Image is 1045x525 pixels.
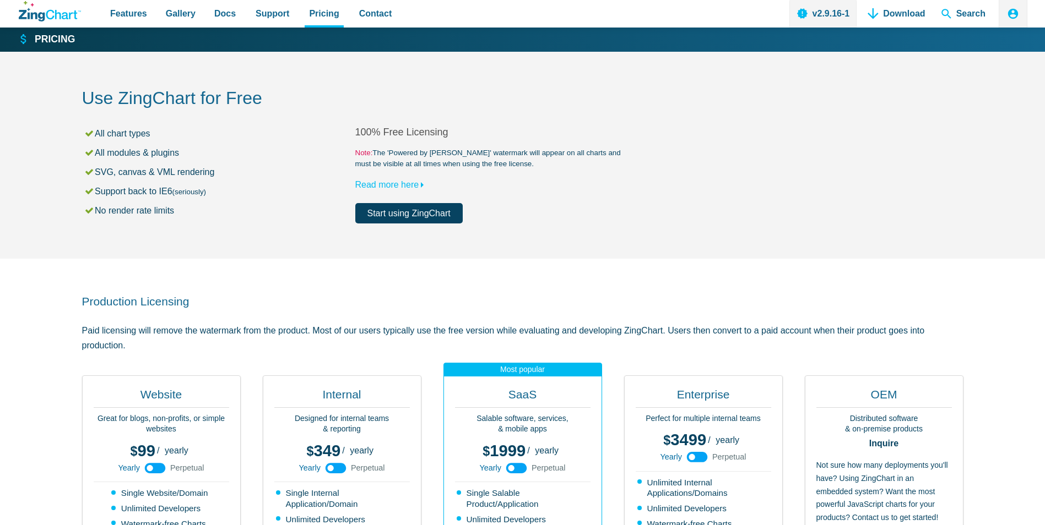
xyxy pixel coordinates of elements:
[84,165,355,179] li: SVG, canvas & VML rendering
[351,464,385,472] span: Perpetual
[637,477,771,499] li: Unlimited Internal Applications/Domains
[94,413,229,435] p: Great for blogs, non-profits, or simple websites
[355,149,373,157] span: Note:
[214,6,236,21] span: Docs
[84,184,355,199] li: Support back to IE6
[535,446,559,455] span: yearly
[350,446,373,455] span: yearly
[816,387,952,408] h2: OEM
[276,488,410,510] li: Single Internal Application/Domain
[166,6,196,21] span: Gallery
[355,180,429,189] a: Read more here
[84,126,355,141] li: All chart types
[131,442,155,460] span: 99
[82,294,963,309] h2: Production Licensing
[35,35,75,45] strong: Pricing
[355,203,463,223] a: Start using ZingChart
[299,464,320,472] span: Yearly
[82,323,963,353] p: Paid licensing will remove the watermark from the product. Most of our users typically use the fr...
[118,464,139,472] span: Yearly
[636,387,771,408] h2: Enterprise
[309,6,339,21] span: Pricing
[527,446,529,455] span: /
[157,446,159,455] span: /
[111,503,213,514] li: Unlimited Developers
[342,446,344,455] span: /
[256,6,289,21] span: Support
[455,387,591,408] h2: SaaS
[19,33,75,46] a: Pricing
[274,387,410,408] h2: Internal
[455,413,591,435] p: Salable software, services, & mobile apps
[712,453,746,461] span: Perpetual
[111,488,213,499] li: Single Website/Domain
[306,442,340,460] span: 349
[170,464,204,472] span: Perpetual
[816,439,952,448] strong: Inquire
[457,488,591,510] li: Single Salable Product/Application
[94,387,229,408] h2: Website
[19,1,81,21] a: ZingChart Logo. Click to return to the homepage
[816,413,952,435] p: Distributed software & on-premise products
[110,6,147,21] span: Features
[82,87,963,112] h2: Use ZingChart for Free
[532,464,566,472] span: Perpetual
[274,413,410,435] p: Designed for internal teams & reporting
[457,514,591,525] li: Unlimited Developers
[276,514,410,525] li: Unlimited Developers
[716,435,739,445] span: yearly
[355,126,629,139] h2: 100% Free Licensing
[359,6,392,21] span: Contact
[636,413,771,424] p: Perfect for multiple internal teams
[84,145,355,160] li: All modules & plugins
[483,442,526,460] span: 1999
[637,503,771,514] li: Unlimited Developers
[165,446,188,455] span: yearly
[663,431,706,449] span: 3499
[172,188,206,196] small: (seriously)
[479,464,501,472] span: Yearly
[84,203,355,218] li: No render rate limits
[660,453,681,461] span: Yearly
[708,436,710,445] span: /
[355,147,629,169] small: The 'Powered by [PERSON_NAME]' watermark will appear on all charts and must be visible at all tim...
